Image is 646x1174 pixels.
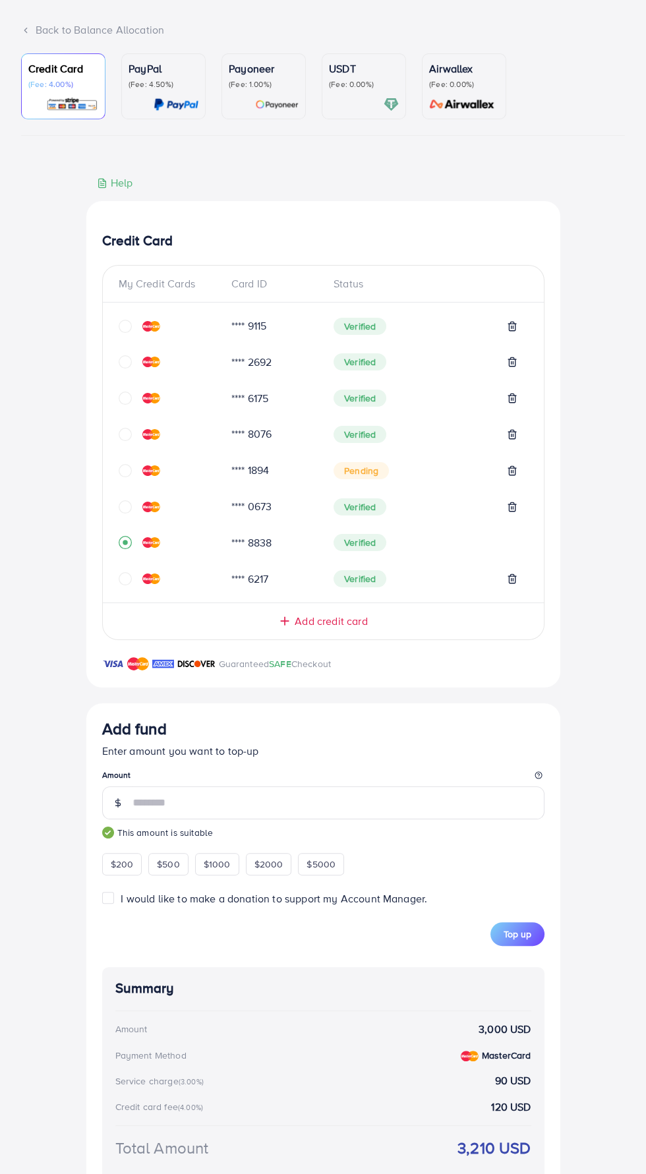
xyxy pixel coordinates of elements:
div: Help [97,175,133,191]
span: I would like to make a donation to support my Account Manager. [121,891,427,906]
div: Card ID [221,276,323,291]
img: credit [461,1051,479,1061]
h3: Add fund [102,719,167,738]
p: Payoneer [229,61,299,76]
svg: circle [119,392,132,405]
iframe: Chat [590,1115,636,1164]
span: Verified [334,534,386,551]
span: Verified [334,318,386,335]
span: Verified [334,353,386,370]
span: $5000 [307,858,336,871]
img: credit [142,393,160,403]
div: Status [323,276,528,291]
span: $500 [157,858,180,871]
span: $1000 [204,858,231,871]
strong: MasterCard [482,1049,531,1062]
img: card [255,97,299,112]
img: card [46,97,98,112]
div: Payment Method [115,1049,187,1062]
span: Verified [334,390,386,407]
span: SAFE [269,657,291,670]
img: credit [142,502,160,512]
p: Guaranteed Checkout [219,656,332,672]
svg: circle [119,355,132,368]
img: brand [152,656,174,672]
div: Total Amount [115,1136,209,1159]
img: credit [142,321,160,332]
img: card [154,97,198,112]
img: card [425,97,499,112]
img: brand [102,656,124,672]
p: USDT [329,61,399,76]
svg: circle [119,320,132,333]
img: credit [142,429,160,440]
img: card [384,97,399,112]
small: (3.00%) [179,1076,204,1087]
svg: circle [119,464,132,477]
p: PayPal [129,61,198,76]
p: (Fee: 4.50%) [129,79,198,90]
small: (4.00%) [178,1102,203,1113]
span: $200 [111,858,134,871]
small: This amount is suitable [102,826,544,839]
p: Credit Card [28,61,98,76]
p: Enter amount you want to top-up [102,743,544,759]
p: Airwallex [429,61,499,76]
svg: circle [119,428,132,441]
span: Top up [504,927,531,941]
div: My Credit Cards [119,276,221,291]
img: guide [102,827,114,838]
strong: 3,000 USD [479,1022,531,1037]
p: (Fee: 1.00%) [229,79,299,90]
p: (Fee: 4.00%) [28,79,98,90]
h4: Credit Card [102,233,544,249]
svg: circle [119,500,132,514]
span: Verified [334,426,386,443]
strong: 120 USD [491,1100,531,1115]
p: (Fee: 0.00%) [429,79,499,90]
div: Back to Balance Allocation [21,22,625,38]
strong: 3,210 USD [457,1136,531,1159]
legend: Amount [102,769,544,786]
img: credit [142,537,160,548]
img: brand [177,656,216,672]
strong: 90 USD [495,1073,531,1088]
div: Credit card fee [115,1100,208,1113]
span: Add credit card [295,614,367,629]
span: Verified [334,498,386,515]
img: credit [142,357,160,367]
svg: record circle [119,536,132,549]
button: Top up [490,922,544,946]
img: brand [127,656,149,672]
h4: Summary [115,980,531,997]
div: Amount [115,1022,148,1036]
div: Service charge [115,1074,208,1088]
span: Pending [334,462,389,479]
img: credit [142,465,160,476]
p: (Fee: 0.00%) [329,79,399,90]
img: credit [142,573,160,584]
span: $2000 [254,858,283,871]
span: Verified [334,570,386,587]
svg: circle [119,572,132,585]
